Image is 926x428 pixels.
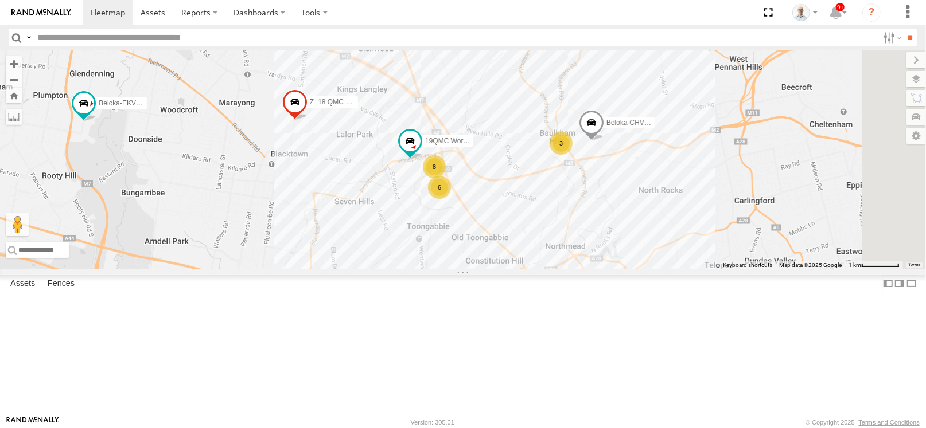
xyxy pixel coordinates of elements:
a: Terms [909,263,921,268]
label: Assets [5,276,41,292]
button: Keyboard shortcuts [723,261,772,269]
img: rand-logo.svg [11,9,71,17]
span: 19QMC Workshop [425,137,481,145]
label: Measure [6,109,22,125]
div: © Copyright 2025 - [806,419,920,426]
button: Drag Pegman onto the map to open Street View [6,213,29,236]
div: 3 [550,132,573,155]
button: Zoom Home [6,88,22,103]
button: Zoom in [6,56,22,72]
span: Beloka-EKV93V [99,99,148,107]
label: Hide Summary Table [906,275,917,292]
button: Map Scale: 1 km per 63 pixels [845,261,903,269]
i: ? [862,3,881,22]
button: Zoom out [6,72,22,88]
span: Beloka-CHV61N [606,119,657,127]
span: Z=18 QMC Written off [310,98,377,106]
a: Terms and Conditions [859,419,920,426]
a: Visit our Website [6,417,59,428]
label: Dock Summary Table to the Left [882,275,894,292]
label: Search Query [24,29,33,46]
div: Version: 305.01 [411,419,454,426]
label: Map Settings [906,128,926,144]
span: Map data ©2025 Google [779,262,842,268]
label: Fences [42,276,80,292]
span: 1 km [849,262,861,268]
div: 8 [423,155,446,178]
label: Dock Summary Table to the Right [894,275,905,292]
div: 6 [428,176,451,199]
label: Search Filter Options [879,29,904,46]
div: Kurt Byers [788,4,822,21]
